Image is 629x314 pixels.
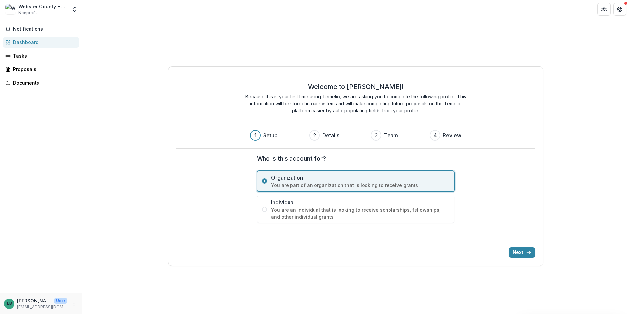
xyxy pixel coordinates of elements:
[313,131,316,139] div: 2
[5,4,16,14] img: Webster County Health Unit
[443,131,461,139] h3: Review
[70,3,79,16] button: Open entity switcher
[7,301,12,306] div: Louise Bigley
[13,66,74,73] div: Proposals
[13,52,74,59] div: Tasks
[17,304,67,310] p: [EMAIL_ADDRESS][DOMAIN_NAME]
[384,131,398,139] h3: Team
[613,3,626,16] button: Get Help
[3,24,79,34] button: Notifications
[322,131,339,139] h3: Details
[18,3,67,10] div: Webster County Health Unit
[13,79,74,86] div: Documents
[17,297,51,304] p: [PERSON_NAME]
[54,298,67,304] p: User
[257,154,450,163] label: Who is this account for?
[271,182,449,189] span: You are part of an organization that is looking to receive grants
[509,247,535,258] button: Next
[13,39,74,46] div: Dashboard
[271,198,449,206] span: Individual
[271,174,449,182] span: Organization
[250,130,461,141] div: Progress
[271,206,449,220] span: You are an individual that is looking to receive scholarships, fellowships, and other individual ...
[308,83,404,91] h2: Welcome to [PERSON_NAME]!
[3,37,79,48] a: Dashboard
[3,50,79,61] a: Tasks
[254,131,257,139] div: 1
[70,300,78,308] button: More
[375,131,378,139] div: 3
[18,10,37,16] span: Nonprofit
[263,131,278,139] h3: Setup
[433,131,437,139] div: 4
[13,26,77,32] span: Notifications
[240,93,471,114] p: Because this is your first time using Temelio, we are asking you to complete the following profil...
[597,3,611,16] button: Partners
[3,77,79,88] a: Documents
[3,64,79,75] a: Proposals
